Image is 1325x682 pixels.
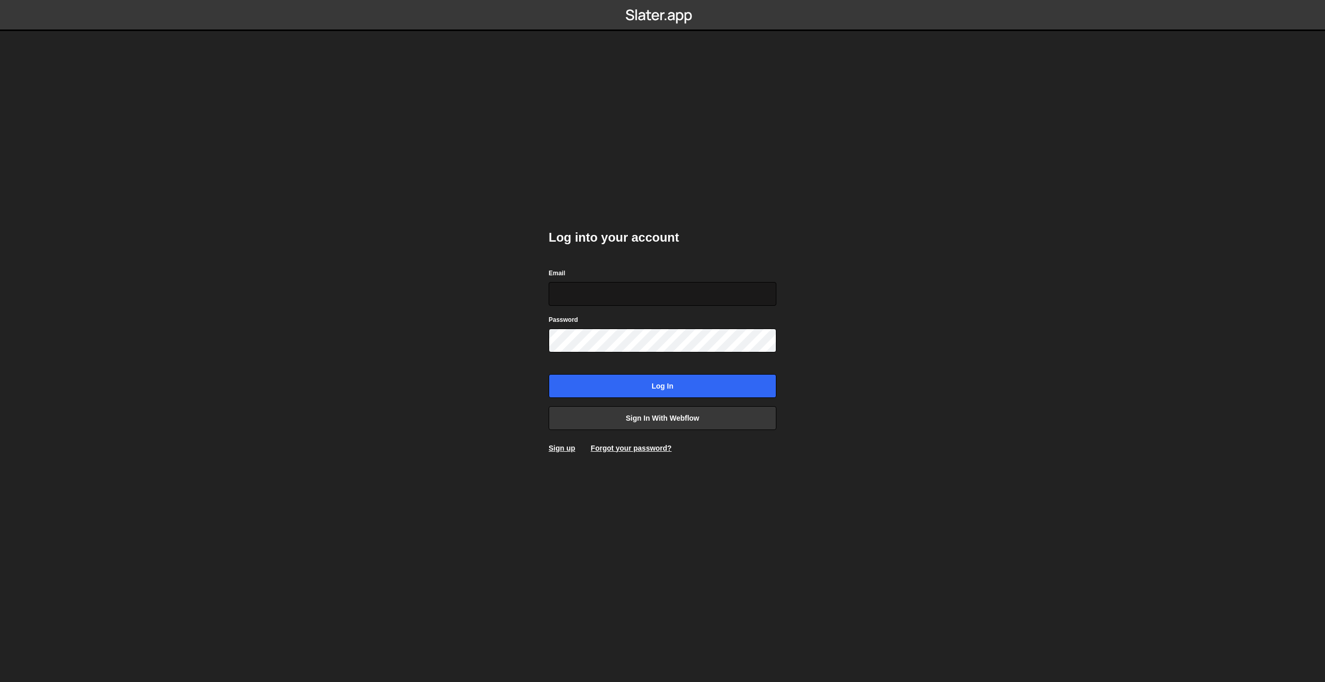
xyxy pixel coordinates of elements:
[549,406,776,430] a: Sign in with Webflow
[591,444,671,452] a: Forgot your password?
[549,444,575,452] a: Sign up
[549,374,776,398] input: Log in
[549,229,776,246] h2: Log into your account
[549,315,578,325] label: Password
[549,268,565,278] label: Email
